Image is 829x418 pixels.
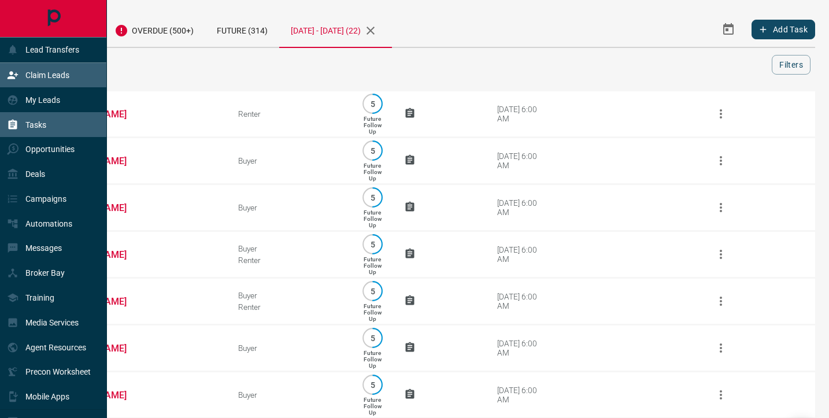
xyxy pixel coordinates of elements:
div: Buyer [238,390,341,399]
p: Future Follow Up [364,116,382,135]
p: 5 [368,240,377,249]
p: Future Follow Up [364,209,382,228]
p: 5 [368,287,377,295]
div: Overdue (500+) [103,12,205,47]
p: 5 [368,380,377,389]
div: Buyer [238,343,341,353]
div: [DATE] 6:00 AM [497,339,546,357]
div: [DATE] 6:00 AM [497,105,546,123]
div: [DATE] 6:00 AM [497,386,546,404]
button: Add Task [752,20,815,39]
div: [DATE] - [DATE] (22) [279,12,392,48]
div: Buyer [238,244,341,253]
div: Buyer [238,291,341,300]
p: Future Follow Up [364,350,382,369]
div: [DATE] 6:00 AM [497,151,546,170]
p: 5 [368,99,377,108]
p: Future Follow Up [364,256,382,275]
div: Buyer [238,156,341,165]
div: [DATE] 6:00 AM [497,198,546,217]
div: Buyer [238,203,341,212]
div: Renter [238,302,341,312]
button: Filters [772,55,811,75]
p: 5 [368,334,377,342]
p: 5 [368,193,377,202]
p: 5 [368,146,377,155]
div: Renter [238,256,341,265]
div: [DATE] 6:00 AM [497,245,546,264]
div: Future (314) [205,12,279,47]
div: [DATE] 6:00 AM [497,292,546,310]
p: Future Follow Up [364,303,382,322]
p: Future Follow Up [364,162,382,182]
p: Future Follow Up [364,397,382,416]
div: Renter [238,109,341,119]
button: Select Date Range [715,16,742,43]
